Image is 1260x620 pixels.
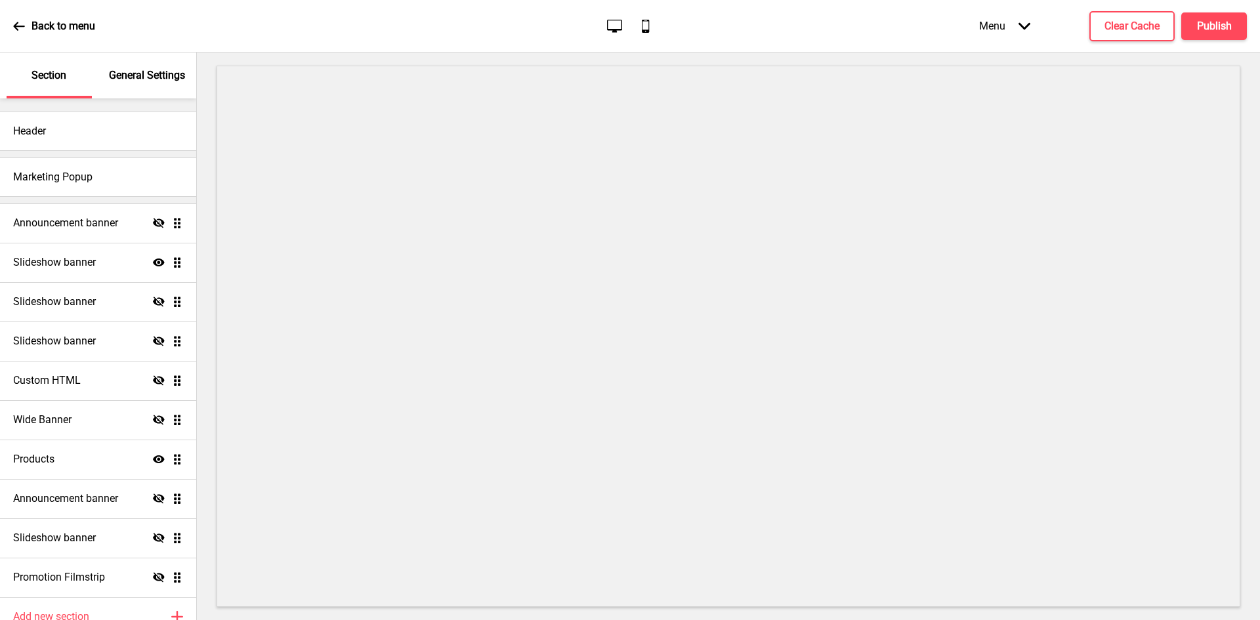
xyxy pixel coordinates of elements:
[13,531,96,545] h4: Slideshow banner
[13,216,118,230] h4: Announcement banner
[1089,11,1175,41] button: Clear Cache
[109,68,185,83] p: General Settings
[13,124,46,138] h4: Header
[13,9,95,44] a: Back to menu
[1197,19,1232,33] h4: Publish
[31,68,66,83] p: Section
[31,19,95,33] p: Back to menu
[13,413,72,427] h4: Wide Banner
[13,491,118,506] h4: Announcement banner
[13,452,54,466] h4: Products
[1104,19,1160,33] h4: Clear Cache
[13,373,81,388] h4: Custom HTML
[13,295,96,309] h4: Slideshow banner
[966,7,1043,45] div: Menu
[13,334,96,348] h4: Slideshow banner
[13,255,96,270] h4: Slideshow banner
[13,170,93,184] h4: Marketing Popup
[1181,12,1247,40] button: Publish
[13,570,105,585] h4: Promotion Filmstrip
